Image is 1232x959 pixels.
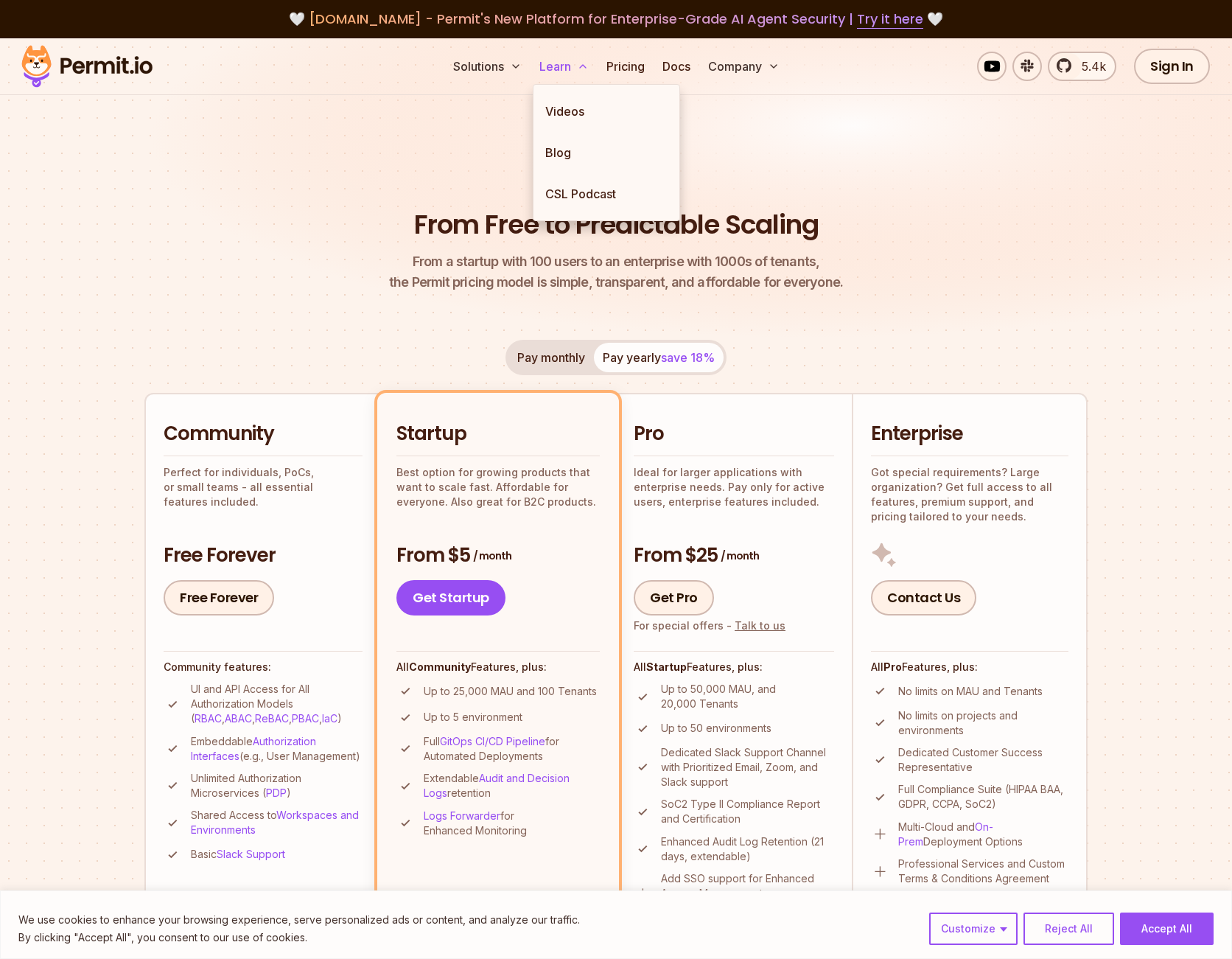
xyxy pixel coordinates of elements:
[15,41,159,91] img: Permit logo
[533,52,595,81] button: Learn
[1048,52,1116,81] a: 5.4k
[266,787,287,799] a: PDP
[898,820,1068,849] p: Multi-Cloud and Deployment Options
[191,847,285,862] p: Basic
[447,52,528,81] button: Solutions
[634,618,785,633] div: For special offers -
[164,421,363,447] h2: Community
[414,206,819,243] h1: From Free to Predictable Scaling
[533,91,679,132] a: Videos
[18,911,580,929] p: We use cookies to enhance your browsing experience, serve personalized ads or content, and analyz...
[164,543,363,569] h3: Free Forever
[424,734,600,764] p: Full for Automated Deployments
[396,421,600,447] h2: Startup
[191,808,363,837] p: Shared Access to
[255,712,289,725] a: ReBAC
[634,660,834,674] h4: All Features, plus:
[634,421,834,447] h2: Pro
[1023,913,1114,945] button: Reject All
[601,52,651,81] a: Pricing
[898,820,993,848] a: On-Prem
[871,465,1068,524] p: Got special requirements? Large organization? Get full access to all features, premium support, a...
[1073,57,1106,75] span: 5.4k
[191,734,363,764] p: Embeddable (e.g., User Management)
[424,684,597,699] p: Up to 25,000 MAU and 100 Tenants
[35,9,1197,29] div: 🤍 🤍
[164,465,363,509] p: Perfect for individuals, PoCs, or small teams - all essential features included.
[871,580,976,615] a: Contact Us
[396,465,600,509] p: Best option for growing products that want to scale fast. Affordable for everyone. Also great for...
[661,834,834,864] p: Enhanced Audit Log Retention (21 days, extendable)
[225,712,252,725] a: ABAC
[1120,913,1214,945] button: Accept All
[217,848,285,860] a: Slack Support
[164,660,363,674] h4: Community features:
[871,421,1068,447] h2: Enterprise
[195,712,222,725] a: RBAC
[396,543,600,569] h3: From $5
[440,735,545,747] a: GitOps CI/CD Pipeline
[473,548,511,563] span: / month
[883,660,902,673] strong: Pro
[634,543,834,569] h3: From $25
[424,710,522,725] p: Up to 5 environment
[191,735,316,762] a: Authorization Interfaces
[661,721,771,736] p: Up to 50 environments
[292,712,319,725] a: PBAC
[18,929,580,946] p: By clicking "Accept All", you consent to our use of cookies.
[191,771,363,801] p: Unlimited Authorization Microservices ( )
[508,343,594,372] button: Pay monthly
[191,682,363,726] p: UI and API Access for All Authorization Models ( , , , , )
[424,772,570,799] a: Audit and Decision Logs
[424,771,600,801] p: Extendable retention
[533,132,679,173] a: Blog
[898,708,1068,738] p: No limits on projects and environments
[1134,49,1210,84] a: Sign In
[396,580,505,615] a: Get Startup
[634,580,714,615] a: Get Pro
[702,52,785,81] button: Company
[898,782,1068,812] p: Full Compliance Suite (HIPAA BAA, GDPR, CCPA, SoC2)
[396,660,600,674] h4: All Features, plus:
[898,684,1043,699] p: No limits on MAU and Tenants
[871,660,1068,674] h4: All Features, plus:
[929,913,1018,945] button: Customize
[857,10,923,29] a: Try it here
[898,745,1068,775] p: Dedicated Customer Success Representative
[409,660,471,673] strong: Community
[661,871,834,916] p: Add SSO support for Enhanced Access Management (additional cost)
[424,809,600,838] p: for Enhanced Monitoring
[721,548,759,563] span: / month
[164,580,274,615] a: Free Forever
[533,173,679,215] a: CSL Podcast
[424,809,500,822] a: Logs Forwarder
[661,682,834,711] p: Up to 50,000 MAU, and 20,000 Tenants
[322,712,337,725] a: IaC
[657,52,696,81] a: Docs
[661,745,834,789] p: Dedicated Slack Support Channel with Prioritized Email, Zoom, and Slack support
[309,10,923,28] span: [DOMAIN_NAME] - Permit's New Platform for Enterprise-Grade AI Agent Security |
[389,251,843,272] span: From a startup with 100 users to an enterprise with 1000s of tenants,
[634,465,834,509] p: Ideal for larger applications with enterprise needs. Pay only for active users, enterprise featur...
[661,797,834,826] p: SoC2 Type II Compliance Report and Certification
[646,660,687,673] strong: Startup
[389,251,843,293] p: the Permit pricing model is simple, transparent, and affordable for everyone.
[898,857,1068,886] p: Professional Services and Custom Terms & Conditions Agreement
[735,619,785,632] a: Talk to us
